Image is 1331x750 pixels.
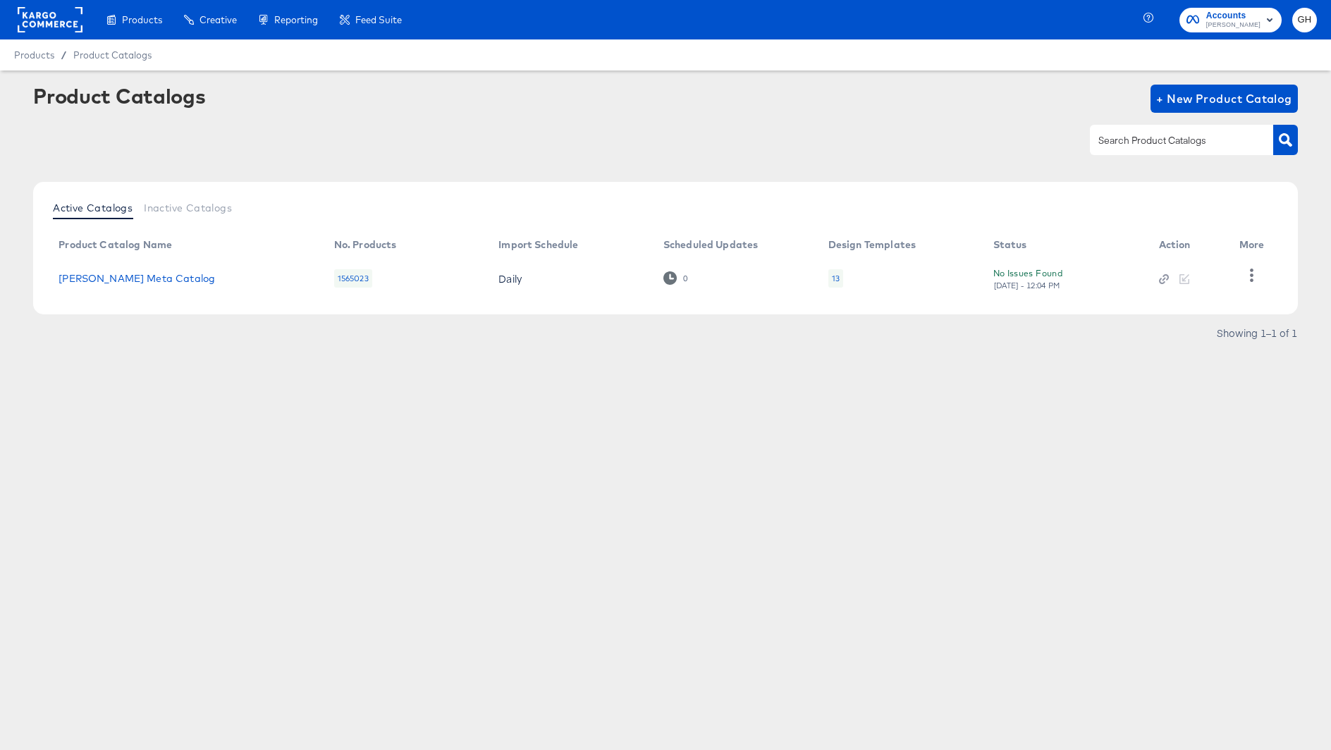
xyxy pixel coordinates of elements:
[1206,8,1261,23] span: Accounts
[1151,85,1298,113] button: + New Product Catalog
[1292,8,1317,32] button: GH
[33,85,205,107] div: Product Catalogs
[274,14,318,25] span: Reporting
[144,202,232,214] span: Inactive Catalogs
[1298,12,1311,28] span: GH
[59,239,172,250] div: Product Catalog Name
[1148,234,1228,257] th: Action
[487,257,652,300] td: Daily
[53,202,133,214] span: Active Catalogs
[1179,8,1282,32] button: Accounts[PERSON_NAME]
[498,239,578,250] div: Import Schedule
[982,234,1148,257] th: Status
[663,239,759,250] div: Scheduled Updates
[1216,328,1298,338] div: Showing 1–1 of 1
[832,273,840,284] div: 13
[663,271,688,285] div: 0
[828,239,916,250] div: Design Templates
[334,269,372,288] div: 1565023
[828,269,843,288] div: 13
[59,273,215,284] a: [PERSON_NAME] Meta Catalog
[14,49,54,61] span: Products
[355,14,402,25] span: Feed Suite
[122,14,162,25] span: Products
[1206,20,1261,31] span: [PERSON_NAME]
[1228,234,1282,257] th: More
[200,14,237,25] span: Creative
[1156,89,1292,109] span: + New Product Catalog
[334,239,397,250] div: No. Products
[1096,133,1246,149] input: Search Product Catalogs
[73,49,152,61] a: Product Catalogs
[682,273,688,283] div: 0
[54,49,73,61] span: /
